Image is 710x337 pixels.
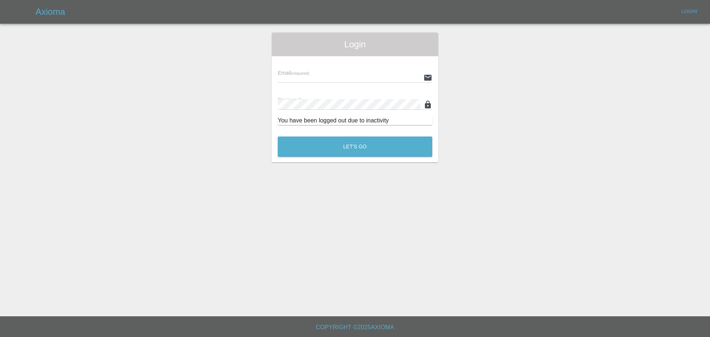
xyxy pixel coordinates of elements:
span: Email [278,70,309,76]
h6: Copyright © 2025 Axioma [6,322,704,333]
small: (required) [301,98,319,102]
small: (required) [291,71,310,75]
a: Login [677,6,701,17]
span: Password [278,97,319,103]
div: You have been logged out due to inactivity [278,116,432,125]
button: Let's Go [278,137,432,157]
h5: Axioma [35,6,65,18]
span: Login [278,38,432,50]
